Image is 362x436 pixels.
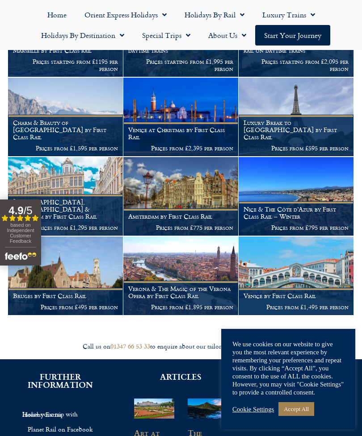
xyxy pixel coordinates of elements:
[128,285,233,299] h1: Verona & The Magic of the Verona Opera by First Class Rail
[8,78,123,157] a: Charm & Beauty of [GEOGRAPHIC_DATA] by First Class Rail Prices from £1,595 per person
[13,47,118,54] h1: Marseille by First Class rail
[278,402,314,416] a: Accept All
[133,25,199,46] a: Special Trips
[128,126,233,141] h1: Venice at Christmas by First Class Rail
[128,33,233,54] h1: [GEOGRAPHIC_DATA] and Sorrento by First Class rail on daytime trains
[123,157,239,236] a: Amsterdam by First Class Rail Prices from £775 per person
[128,224,233,231] p: Prices from £775 per person
[128,303,233,311] p: Prices from £1,895 per person
[239,157,354,236] a: Nice & The Côte d’Azur by First Class Rail – Winter Prices from £795 per person
[244,206,349,220] h1: Nice & The Côte d’Azur by First Class Rail – Winter
[32,25,133,46] a: Holidays by Destination
[13,224,118,231] p: Prices from £1,295 per person
[13,292,118,299] h1: Bruges by First Class Rail
[13,145,118,152] p: Prices from £1,595 per person
[128,213,233,220] h1: Amsterdam by First Class Rail
[239,237,354,316] a: Venice by First Class Rail Prices from £1,495 per person
[110,341,150,351] a: 01347 66 53 33
[244,145,349,152] p: Prices from £595 per person
[239,78,354,157] a: Luxury Break to [GEOGRAPHIC_DATA] by First Class Rail Prices from £595 per person
[8,237,123,316] a: Bruges by First Class Rail Prices from £495 per person
[255,25,330,46] a: Start your Journey
[244,292,349,299] h1: Venice by First Class Rail
[13,199,118,220] h1: [GEOGRAPHIC_DATA], [GEOGRAPHIC_DATA] & Amsterdam by First Class Rail
[13,119,118,140] h1: Charm & Beauty of [GEOGRAPHIC_DATA] by First Class Rail
[134,373,228,381] h2: ARTICLES
[13,407,107,422] a: Insure your trip with Holiday Extras
[232,340,344,396] div: We use cookies on our website to give you the most relevant experience by remembering your prefer...
[176,4,253,25] a: Holidays by Rail
[38,4,76,25] a: Home
[232,405,274,413] a: Cookie Settings
[13,58,118,72] p: Prices starting from £1195 per person
[128,58,233,72] p: Prices starting from £1,995 per person
[244,303,349,311] p: Prices from £1,495 per person
[253,4,324,25] a: Luxury Trains
[123,237,239,316] a: Verona & The Magic of the Verona Opera by First Class Rail Prices from £1,895 per person
[244,58,349,72] p: Prices starting from £2,095 per person
[4,342,358,351] div: Call us on to enquire about our tailor made holidays by rail
[13,373,107,389] h2: FURTHER INFORMATION
[244,119,349,140] h1: Luxury Break to [GEOGRAPHIC_DATA] by First Class Rail
[244,40,349,54] h1: Grand Tour of Spain by First Class rail on daytime trains
[244,224,349,231] p: Prices from £795 per person
[76,4,176,25] a: Orient Express Holidays
[128,145,233,152] p: Prices from £2,395 per person
[123,78,239,157] a: Venice at Christmas by First Class Rail Prices from £2,395 per person
[8,157,123,236] a: [GEOGRAPHIC_DATA], [GEOGRAPHIC_DATA] & Amsterdam by First Class Rail Prices from £1,295 per person
[4,4,358,46] nav: Menu
[199,25,255,46] a: About Us
[13,303,118,311] p: Prices from £495 per person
